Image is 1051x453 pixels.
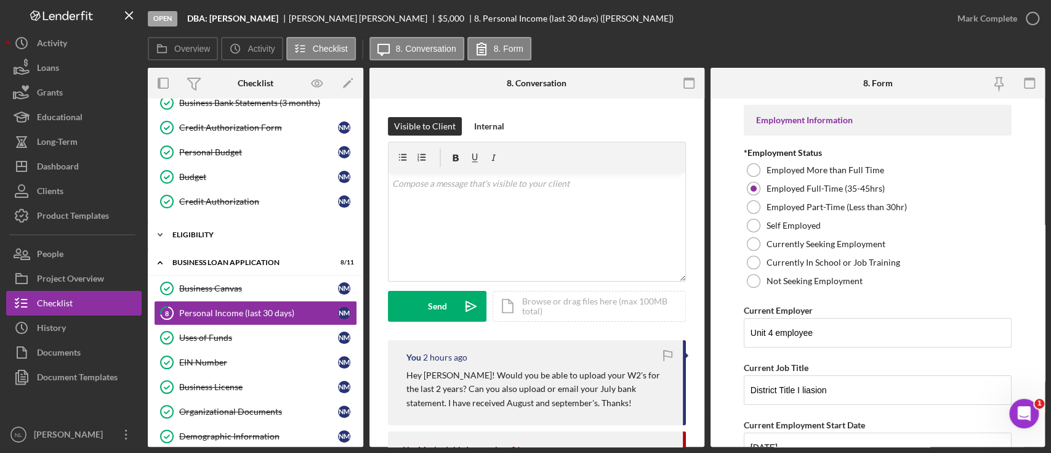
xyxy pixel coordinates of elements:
span: $5,000 [438,13,464,23]
div: Eligibility [172,231,348,239]
div: N M [338,381,350,393]
button: Grants [6,80,142,105]
div: Open [148,11,177,27]
div: N M [338,146,350,158]
div: Business Canvas [179,284,338,293]
div: N M [338,195,350,208]
span: 1 [1034,399,1044,409]
button: Dashboard [6,154,142,179]
button: Documents [6,340,142,365]
a: Business Bank Statements (3 months) [154,91,357,115]
label: Current Employment Start Date [744,420,865,430]
div: Product Templates [37,203,109,231]
button: History [6,316,142,340]
a: Personal BudgetNM [154,140,357,165]
label: Current Job Title [744,362,808,373]
div: N M [338,406,350,418]
iframe: Intercom live chat [1009,399,1039,428]
div: Personal Budget [179,147,338,157]
button: Activity [221,37,283,60]
button: Visible to Client [388,117,462,136]
div: Internal [474,117,504,136]
div: 8. Personal Income (last 30 days) ([PERSON_NAME]) [474,14,673,23]
label: Employed Full-Time (35-45hrs) [767,184,885,194]
div: [PERSON_NAME] [31,422,111,450]
a: EIN NumberNM [154,350,357,375]
button: Educational [6,105,142,129]
div: Documents [37,340,81,368]
div: Document Templates [37,365,118,393]
div: 8 / 11 [332,259,354,266]
div: Grants [37,80,63,108]
a: Credit AuthorizationNM [154,189,357,214]
div: BUSINESS LOAN APPLICATION [172,259,323,266]
div: EIN Number [179,357,338,367]
label: Current Employer [744,305,813,316]
div: Project Overview [37,266,104,294]
a: Clients [6,179,142,203]
label: Checklist [313,44,348,54]
div: Dashboard [37,154,79,182]
label: 8. Form [494,44,523,54]
div: Checklist [37,291,73,319]
a: Organizational DocumentsNM [154,399,357,424]
div: Loans [37,55,59,83]
button: NL[PERSON_NAME] [6,422,142,447]
label: Not Seeking Employment [767,276,863,286]
button: Mark Complete [945,6,1045,31]
a: Product Templates [6,203,142,228]
b: DBA: [PERSON_NAME] [187,14,278,23]
div: Personal Income (last 30 days) [179,308,338,318]
div: Long-Term [37,129,78,157]
div: People [37,242,63,269]
div: 8. Conversation [507,78,566,88]
label: 8. Conversation [396,44,456,54]
div: Activity [37,31,67,59]
text: NL [15,431,23,438]
time: 2025-10-08 17:05 [423,353,467,362]
div: Credit Authorization [179,197,338,206]
div: N M [338,171,350,183]
div: Business Bank Statements (3 months) [179,98,356,108]
button: Long-Term [6,129,142,154]
a: Demographic InformationNM [154,424,357,449]
div: N M [338,332,350,344]
div: Uses of Funds [179,333,338,343]
button: Project Overview [6,266,142,291]
div: Send [428,291,447,322]
div: N M [338,356,350,369]
p: Hey [PERSON_NAME]! Would you be able to upload your W2's for the last 2 years? Can you also uploa... [406,369,670,410]
div: [PERSON_NAME] [PERSON_NAME] [289,14,438,23]
div: Business License [179,382,338,392]
div: Demographic Information [179,431,338,441]
label: Activity [248,44,275,54]
button: Overview [148,37,218,60]
label: Employed Part-Time (Less than 30hr) [767,202,907,212]
button: Checklist [6,291,142,316]
a: Business CanvasNM [154,276,357,301]
a: People [6,242,142,266]
button: Document Templates [6,365,142,390]
button: Loans [6,55,142,80]
div: Employment Information [756,115,999,125]
div: Credit Authorization Form [179,123,338,133]
button: Send [388,291,486,322]
div: N M [338,430,350,443]
a: Credit Authorization FormNM [154,115,357,140]
label: Currently In School or Job Training [767,258,900,267]
label: Employed More than Full Time [767,165,884,175]
tspan: 8 [165,309,169,317]
a: BudgetNM [154,165,357,189]
button: Activity [6,31,142,55]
